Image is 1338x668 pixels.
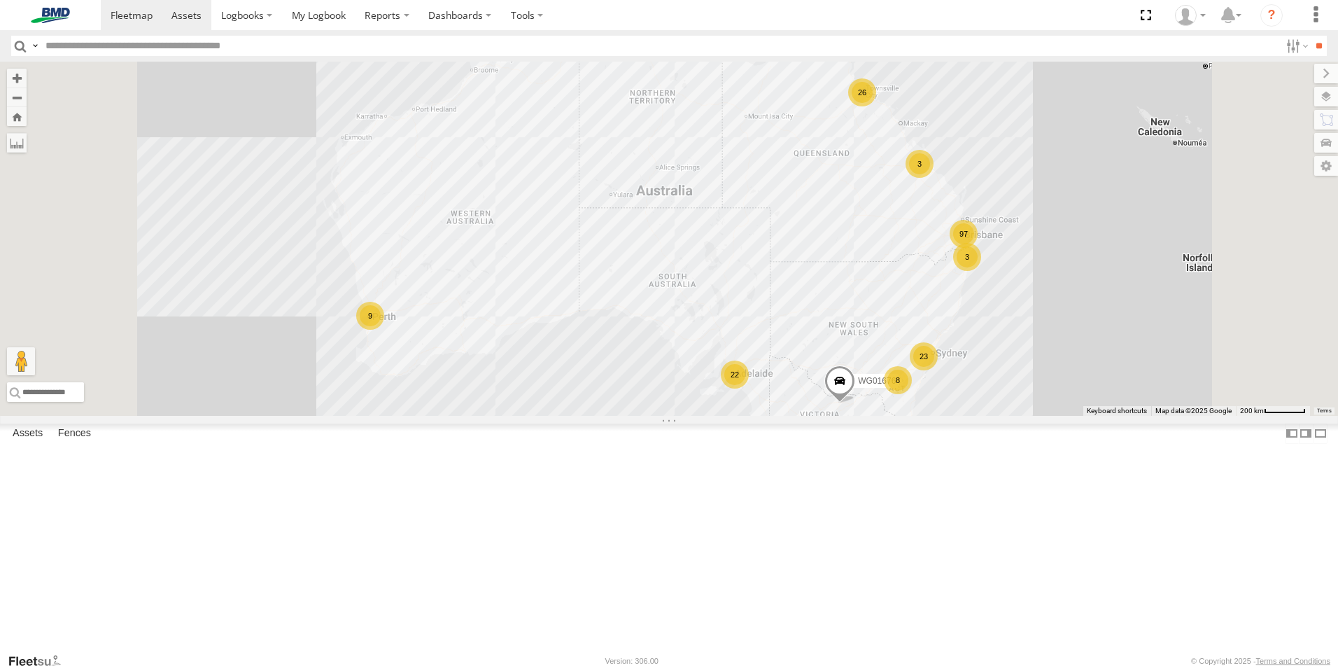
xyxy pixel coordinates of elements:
label: Search Filter Options [1281,36,1311,56]
label: Dock Summary Table to the Right [1299,424,1313,444]
button: Zoom in [7,69,27,88]
label: Dock Summary Table to the Left [1285,424,1299,444]
span: Map data ©2025 Google [1155,407,1232,415]
div: © Copyright 2025 - [1191,657,1330,665]
label: Fences [51,424,98,443]
span: WG01676 [858,376,896,386]
a: Terms (opens in new tab) [1317,408,1332,414]
button: Zoom Home [7,107,27,126]
div: 22 [721,361,749,389]
label: Search Query [29,36,41,56]
button: Keyboard shortcuts [1087,406,1147,416]
div: 26 [848,78,876,106]
div: 3 [953,243,981,271]
img: bmd-logo.svg [14,8,87,23]
a: Visit our Website [8,654,72,668]
label: Hide Summary Table [1314,424,1328,444]
span: 200 km [1240,407,1264,415]
button: Map scale: 200 km per 56 pixels [1236,406,1310,416]
div: 3 [906,150,934,178]
div: Version: 306.00 [605,657,659,665]
button: Zoom out [7,88,27,107]
div: 23 [910,342,938,370]
div: 9 [356,302,384,330]
a: Terms and Conditions [1256,657,1330,665]
div: Simon McClelland [1170,5,1211,26]
label: Assets [6,424,50,443]
label: Map Settings [1314,156,1338,176]
button: Drag Pegman onto the map to open Street View [7,347,35,375]
div: 97 [950,220,978,248]
i: ? [1260,4,1283,27]
div: 8 [884,366,912,394]
label: Measure [7,133,27,153]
